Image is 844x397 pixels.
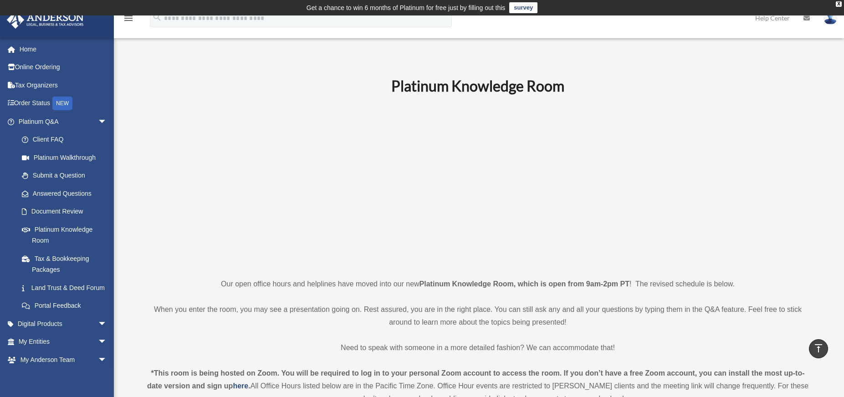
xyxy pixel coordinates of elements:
img: Anderson Advisors Platinum Portal [4,11,87,29]
a: Portal Feedback [13,297,121,315]
span: arrow_drop_down [98,333,116,351]
div: Get a chance to win 6 months of Platinum for free just by filling out this [307,2,506,13]
a: My Anderson Teamarrow_drop_down [6,351,121,369]
a: Tax & Bookkeeping Packages [13,249,121,279]
a: vertical_align_top [809,339,828,358]
div: close [836,1,842,7]
span: arrow_drop_down [98,315,116,333]
a: Tax Organizers [6,76,121,94]
strong: . [248,382,250,390]
a: Land Trust & Deed Forum [13,279,121,297]
a: Home [6,40,121,58]
iframe: 231110_Toby_KnowledgeRoom [341,107,614,261]
p: Our open office hours and helplines have moved into our new ! The revised schedule is below. [144,278,812,290]
a: Digital Productsarrow_drop_down [6,315,121,333]
a: Platinum Q&Aarrow_drop_down [6,112,121,131]
a: Online Ordering [6,58,121,76]
i: vertical_align_top [813,343,824,354]
span: arrow_drop_down [98,112,116,131]
p: When you enter the room, you may see a presentation going on. Rest assured, you are in the right ... [144,303,812,329]
a: Submit a Question [13,167,121,185]
b: Platinum Knowledge Room [391,77,564,95]
i: search [152,12,162,22]
a: Document Review [13,203,121,221]
a: Client FAQ [13,131,121,149]
a: Order StatusNEW [6,94,121,113]
strong: *This room is being hosted on Zoom. You will be required to log in to your personal Zoom account ... [147,369,805,390]
strong: Platinum Knowledge Room, which is open from 9am-2pm PT [419,280,629,288]
div: NEW [52,97,72,110]
a: Answered Questions [13,184,121,203]
a: survey [509,2,537,13]
img: User Pic [824,11,837,25]
i: menu [123,13,134,24]
a: menu [123,16,134,24]
p: Need to speak with someone in a more detailed fashion? We can accommodate that! [144,341,812,354]
a: My Entitiesarrow_drop_down [6,333,121,351]
a: Platinum Knowledge Room [13,220,116,249]
a: here [233,382,248,390]
a: Platinum Walkthrough [13,148,121,167]
span: arrow_drop_down [98,351,116,369]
